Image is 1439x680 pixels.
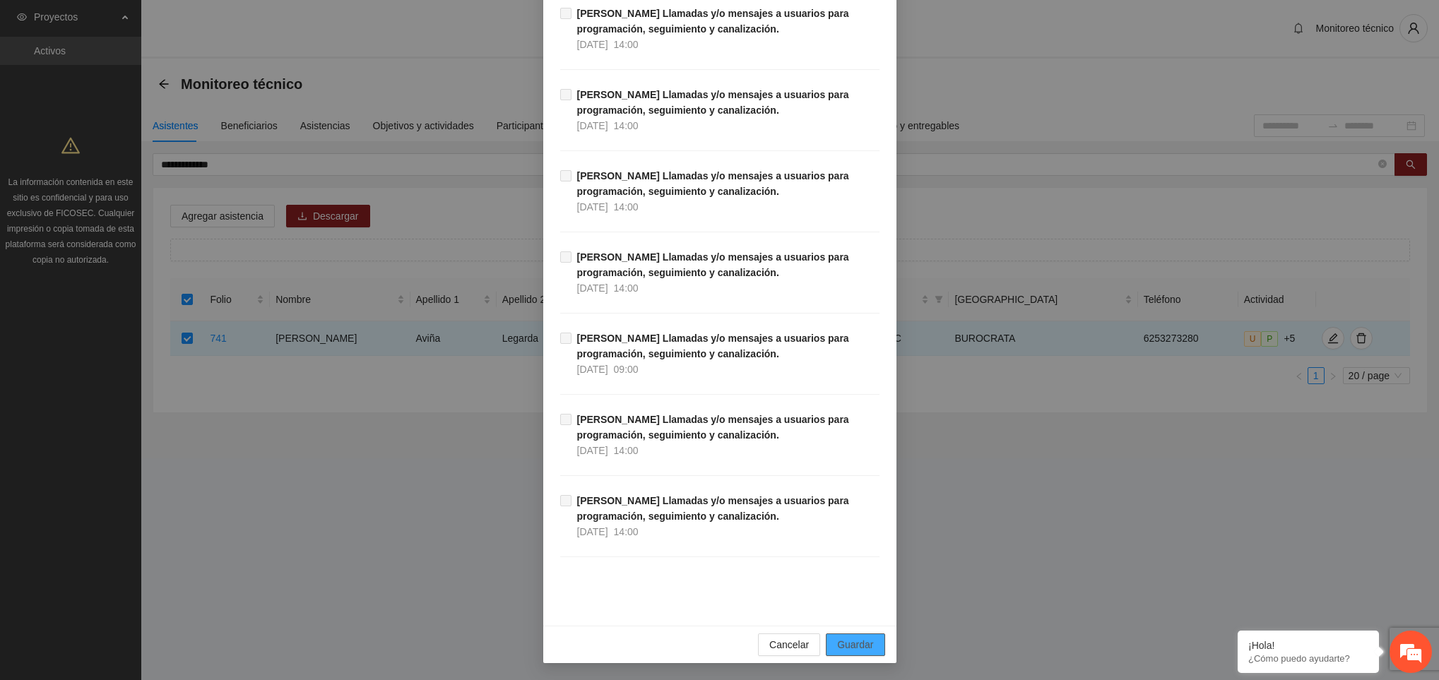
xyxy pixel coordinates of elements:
span: 09:00 [614,364,639,375]
button: Cancelar [758,633,820,656]
span: Guardar [837,637,873,652]
strong: [PERSON_NAME] Llamadas y/o mensajes a usuarios para programación, seguimiento y canalización. [577,333,849,359]
strong: [PERSON_NAME] Llamadas y/o mensajes a usuarios para programación, seguimiento y canalización. [577,251,849,278]
strong: [PERSON_NAME] Llamadas y/o mensajes a usuarios para programación, seguimiento y canalización. [577,495,849,522]
span: [DATE] [577,201,608,213]
span: [DATE] [577,445,608,456]
span: 14:00 [614,526,639,537]
strong: [PERSON_NAME] Llamadas y/o mensajes a usuarios para programación, seguimiento y canalización. [577,170,849,197]
p: ¿Cómo puedo ayudarte? [1248,653,1368,664]
span: [DATE] [577,39,608,50]
div: ¡Hola! [1248,640,1368,651]
button: Guardar [826,633,884,656]
span: [DATE] [577,282,608,294]
span: 14:00 [614,201,639,213]
span: 14:00 [614,282,639,294]
span: [DATE] [577,526,608,537]
span: 14:00 [614,120,639,131]
span: [DATE] [577,120,608,131]
strong: [PERSON_NAME] Llamadas y/o mensajes a usuarios para programación, seguimiento y canalización. [577,8,849,35]
strong: [PERSON_NAME] Llamadas y/o mensajes a usuarios para programación, seguimiento y canalización. [577,89,849,116]
textarea: Escriba su mensaje y pulse “Intro” [7,386,269,435]
span: 14:00 [614,445,639,456]
span: [DATE] [577,364,608,375]
span: Estamos en línea. [82,189,195,331]
div: Chatee con nosotros ahora [73,72,237,90]
div: Minimizar ventana de chat en vivo [232,7,266,41]
span: 14:00 [614,39,639,50]
strong: [PERSON_NAME] Llamadas y/o mensajes a usuarios para programación, seguimiento y canalización. [577,414,849,441]
span: Cancelar [769,637,809,652]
